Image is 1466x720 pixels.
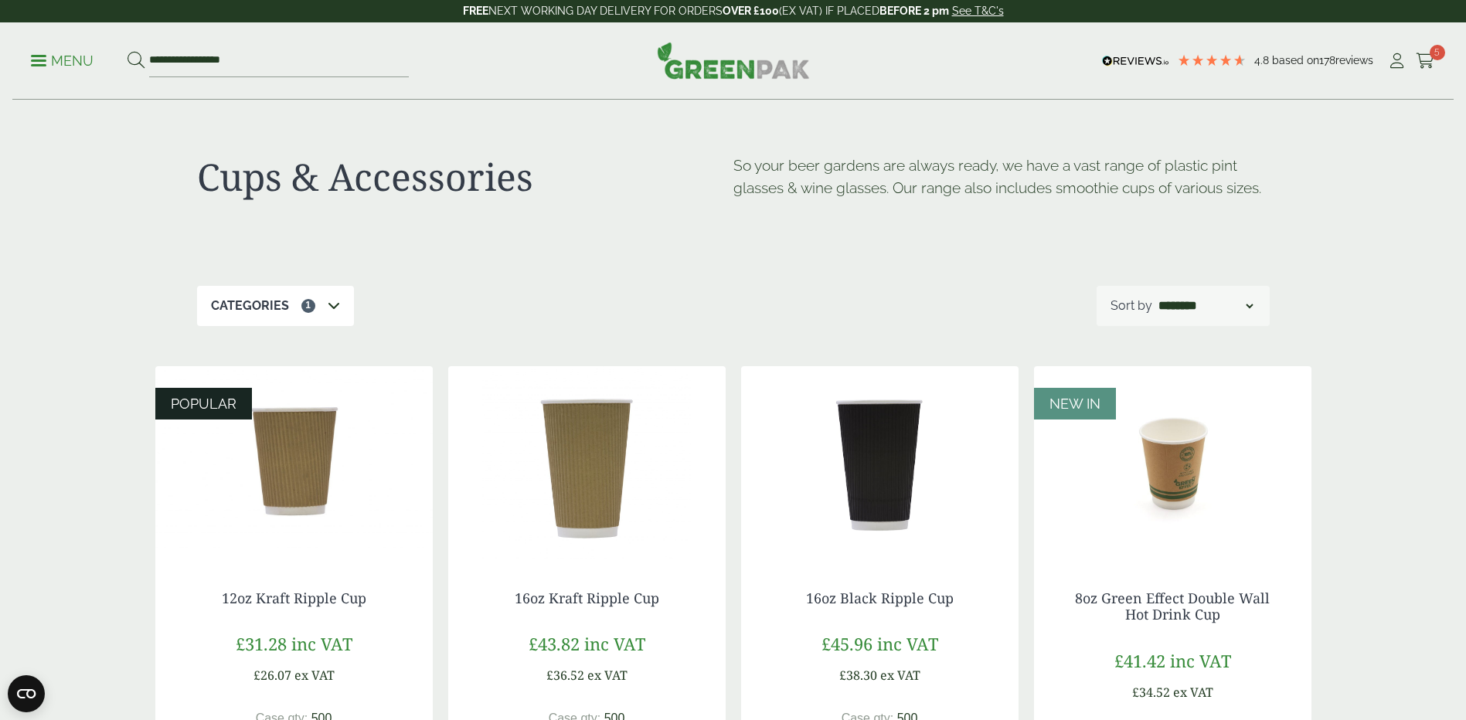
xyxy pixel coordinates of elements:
[879,5,949,17] strong: BEFORE 2 pm
[741,366,1019,559] img: 16oz Black Ripple Cup-0
[1170,649,1231,672] span: inc VAT
[1335,54,1373,66] span: reviews
[584,632,645,655] span: inc VAT
[171,396,236,412] span: POPULAR
[1075,589,1270,624] a: 8oz Green Effect Double Wall Hot Drink Cup
[1416,53,1435,69] i: Cart
[1254,54,1272,66] span: 4.8
[1114,649,1165,672] span: £41.42
[1430,45,1445,60] span: 5
[301,299,315,313] span: 1
[657,42,810,79] img: GreenPak Supplies
[463,5,488,17] strong: FREE
[211,297,289,315] p: Categories
[733,155,1270,199] p: So your beer gardens are always ready, we have a vast range of plastic pint glasses & wine glasse...
[515,589,659,607] a: 16oz Kraft Ripple Cup
[1111,297,1152,315] p: Sort by
[1416,49,1435,73] a: 5
[546,667,584,684] span: £36.52
[1177,53,1247,67] div: 4.78 Stars
[155,366,433,559] img: 12oz Kraft Ripple Cup-0
[197,155,733,199] h1: Cups & Accessories
[1155,297,1256,315] select: Shop order
[1102,56,1169,66] img: REVIEWS.io
[877,632,938,655] span: inc VAT
[1272,54,1319,66] span: Based on
[222,589,366,607] a: 12oz Kraft Ripple Cup
[806,589,954,607] a: 16oz Black Ripple Cup
[587,667,628,684] span: ex VAT
[31,52,94,70] p: Menu
[291,632,352,655] span: inc VAT
[839,667,877,684] span: £38.30
[31,52,94,67] a: Menu
[1049,396,1100,412] span: NEW IN
[1173,684,1213,701] span: ex VAT
[952,5,1004,17] a: See T&C's
[723,5,779,17] strong: OVER £100
[880,667,920,684] span: ex VAT
[294,667,335,684] span: ex VAT
[1034,366,1311,559] img: 8oz Green Effect Double Wall Cup
[1387,53,1406,69] i: My Account
[821,632,872,655] span: £45.96
[253,667,291,684] span: £26.07
[8,675,45,712] button: Open CMP widget
[1319,54,1335,66] span: 178
[236,632,287,655] span: £31.28
[448,366,726,559] img: 16oz Kraft c
[529,632,580,655] span: £43.82
[1132,684,1170,701] span: £34.52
